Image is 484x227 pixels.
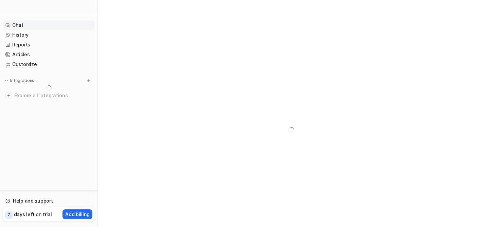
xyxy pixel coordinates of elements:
[3,60,95,69] a: Customize
[62,209,92,219] button: Add billing
[65,211,90,218] p: Add billing
[7,212,10,218] p: 7
[14,90,92,101] span: Explore all integrations
[3,30,95,40] a: History
[3,196,95,206] a: Help and support
[3,50,95,59] a: Articles
[86,78,91,83] img: menu_add.svg
[5,92,12,99] img: explore all integrations
[3,77,36,84] button: Integrations
[3,20,95,30] a: Chat
[10,78,34,83] p: Integrations
[14,211,52,218] p: days left on trial
[3,91,95,100] a: Explore all integrations
[4,78,9,83] img: expand menu
[3,40,95,49] a: Reports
